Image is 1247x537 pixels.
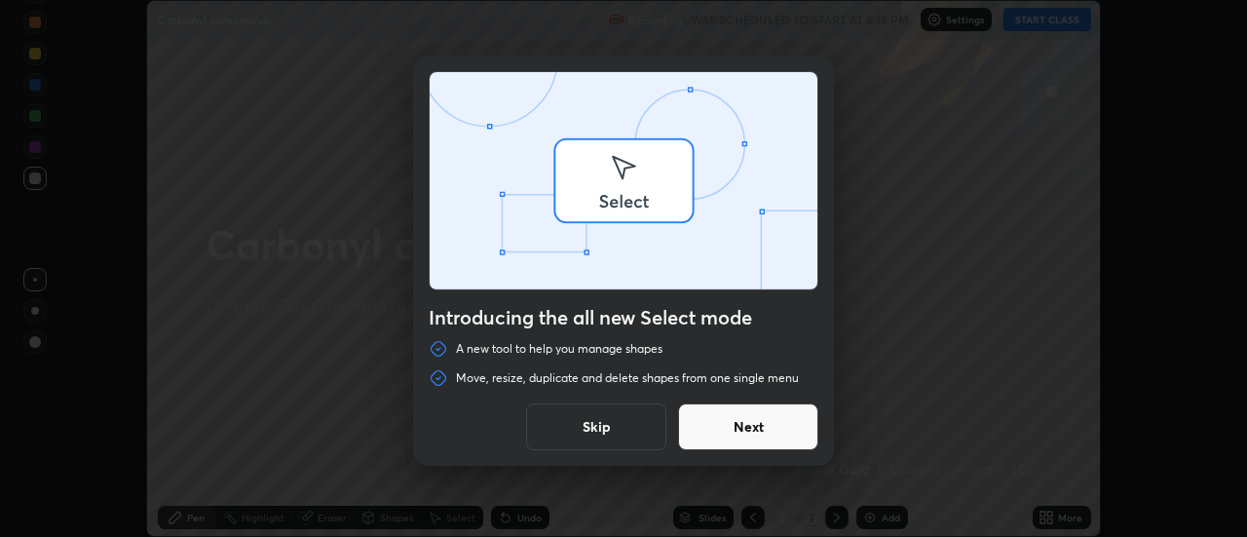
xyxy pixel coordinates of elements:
[456,370,799,386] p: Move, resize, duplicate and delete shapes from one single menu
[456,341,662,357] p: A new tool to help you manage shapes
[430,72,817,293] div: animation
[429,306,818,329] h4: Introducing the all new Select mode
[678,403,818,450] button: Next
[526,403,666,450] button: Skip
